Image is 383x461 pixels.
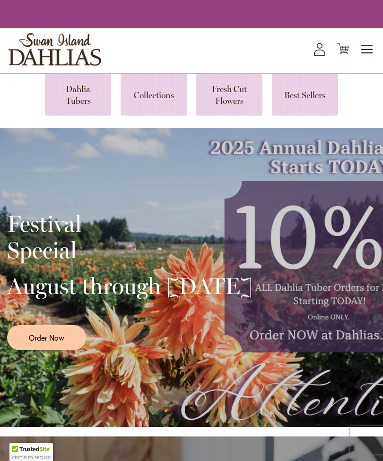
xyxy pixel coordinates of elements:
[7,210,252,263] h2: Festival Special
[7,273,252,299] h2: August through [DATE]
[7,325,86,350] a: Order Now
[9,33,101,66] a: store logo
[29,332,64,343] span: Order Now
